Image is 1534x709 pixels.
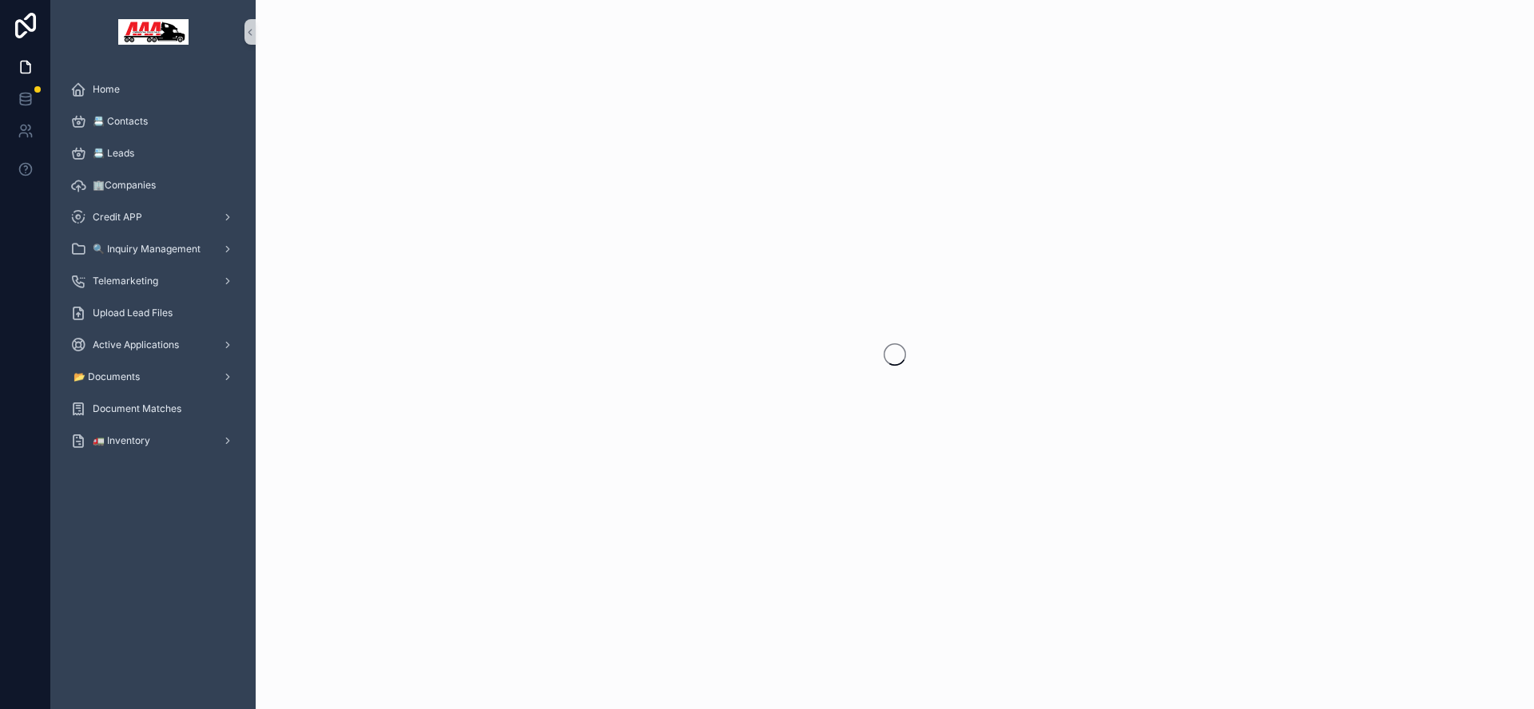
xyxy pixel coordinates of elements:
a: 🔍 Inquiry Management [61,235,246,263]
span: Home [93,83,120,96]
span: Upload Lead Files [93,307,173,319]
span: Credit APP [93,211,142,224]
a: 📇 Leads [61,139,246,168]
a: Telemarketing [61,267,246,295]
span: 🚛 Inventory [93,434,150,447]
a: 📇 Contacts [61,107,246,136]
a: Upload Lead Files [61,299,246,327]
span: Document Matches [93,402,181,415]
span: 📇 Leads [93,147,134,160]
span: Telemarketing [93,275,158,287]
span: 📂 Documents [74,370,140,383]
span: 🔍 Inquiry Management [93,243,201,255]
img: App logo [118,19,189,45]
a: 📂 Documents [61,362,246,391]
a: 🚛 Inventory [61,426,246,455]
a: Home [61,75,246,104]
a: Document Matches [61,394,246,423]
a: Active Applications [61,331,246,359]
a: 🏢Companies [61,171,246,200]
div: scrollable content [51,64,256,476]
a: Credit APP [61,203,246,232]
span: Active Applications [93,339,179,351]
span: 🏢Companies [93,179,156,192]
span: 📇 Contacts [93,115,148,128]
